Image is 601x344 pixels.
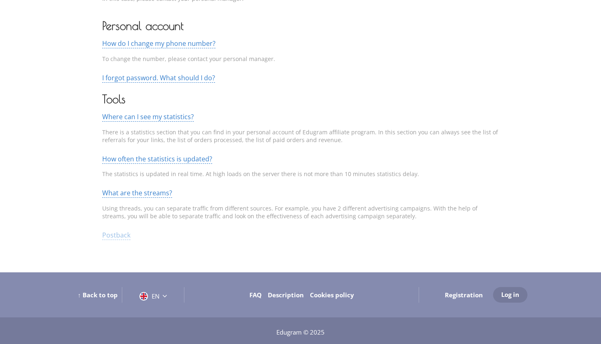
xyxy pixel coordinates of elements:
span: Postback [102,231,130,240]
button: Where can I see my statistics? [102,113,194,120]
span: Where can I see my statistics? [102,112,194,122]
a: ↑ Back to top [78,291,118,299]
a: FAQ [249,291,262,299]
h3: Tools [102,94,499,104]
button: Postback [102,231,130,239]
button: How do I change my phone number? [102,40,215,47]
button: Log in [493,287,527,303]
span: What are the streams? [102,188,172,198]
div: There is a statistics section that you can find in your personal account of Edugram affiliate pro... [102,122,499,151]
button: I forgot password. What should I do? [102,74,215,81]
span: EN [152,292,159,300]
span: How often the statistics is updated? [102,154,212,164]
span: I forgot password. What should I do? [102,73,215,83]
a: Cookies policy [310,291,354,299]
div: To change the number, please contact your personal manager. [102,48,499,70]
button: What are the streams? [102,189,172,197]
div: Edugram © 2025 [45,328,556,336]
span: How do I change my phone number? [102,39,215,48]
a: Description [268,291,304,299]
div: The statistics is updated in real time. At high loads on the server there is not more than 10 min... [102,163,499,185]
a: Registration [445,291,483,299]
div: Using threads, you can separate traffic from different sources. For example, you have 2 different... [102,198,499,227]
button: How often the statistics is updated? [102,155,212,163]
h3: Personal account [102,20,499,31]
